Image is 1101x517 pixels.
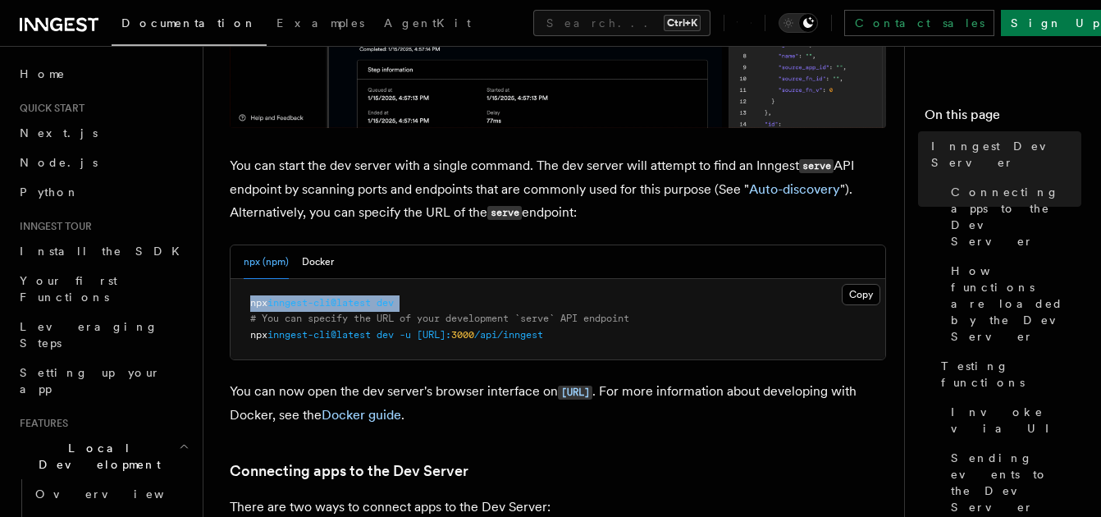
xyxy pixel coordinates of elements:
[20,185,80,199] span: Python
[13,312,193,358] a: Leveraging Steps
[664,15,701,31] kbd: Ctrl+K
[35,487,204,501] span: Overview
[13,417,68,430] span: Features
[20,245,190,258] span: Install the SDK
[374,5,481,44] a: AgentKit
[779,13,818,33] button: Toggle dark mode
[934,351,1081,397] a: Testing functions
[951,404,1081,437] span: Invoke via UI
[230,154,886,225] p: You can start the dev server with a single command. The dev server will attempt to find an Innges...
[20,66,66,82] span: Home
[451,329,474,341] span: 3000
[944,397,1081,443] a: Invoke via UI
[13,59,193,89] a: Home
[112,5,267,46] a: Documentation
[13,433,193,479] button: Local Development
[13,440,179,473] span: Local Development
[20,126,98,140] span: Next.js
[20,274,117,304] span: Your first Functions
[250,313,629,324] span: # You can specify the URL of your development `serve` API endpoint
[230,380,886,427] p: You can now open the dev server's browser interface on . For more information about developing wi...
[267,5,374,44] a: Examples
[944,256,1081,351] a: How functions are loaded by the Dev Server
[931,138,1081,171] span: Inngest Dev Server
[951,263,1081,345] span: How functions are loaded by the Dev Server
[13,220,92,233] span: Inngest tour
[533,10,710,36] button: Search...Ctrl+K
[377,297,394,309] span: dev
[941,358,1081,391] span: Testing functions
[250,297,267,309] span: npx
[951,450,1081,515] span: Sending events to the Dev Server
[951,184,1081,249] span: Connecting apps to the Dev Server
[384,16,471,30] span: AgentKit
[944,177,1081,256] a: Connecting apps to the Dev Server
[29,479,193,509] a: Overview
[377,329,394,341] span: dev
[474,329,543,341] span: /api/inngest
[417,329,451,341] span: [URL]:
[13,177,193,207] a: Python
[842,284,880,305] button: Copy
[302,245,334,279] button: Docker
[13,236,193,266] a: Install the SDK
[20,366,161,396] span: Setting up your app
[13,118,193,148] a: Next.js
[13,358,193,404] a: Setting up your app
[267,297,371,309] span: inngest-cli@latest
[13,148,193,177] a: Node.js
[844,10,994,36] a: Contact sales
[400,329,411,341] span: -u
[244,245,289,279] button: npx (npm)
[13,102,85,115] span: Quick start
[799,159,834,173] code: serve
[276,16,364,30] span: Examples
[230,460,468,483] a: Connecting apps to the Dev Server
[925,105,1081,131] h4: On this page
[13,266,193,312] a: Your first Functions
[20,320,158,350] span: Leveraging Steps
[487,206,522,220] code: serve
[322,407,401,423] a: Docker guide
[20,156,98,169] span: Node.js
[121,16,257,30] span: Documentation
[558,383,592,399] a: [URL]
[749,181,840,197] a: Auto-discovery
[250,329,267,341] span: npx
[267,329,371,341] span: inngest-cli@latest
[558,386,592,400] code: [URL]
[925,131,1081,177] a: Inngest Dev Server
